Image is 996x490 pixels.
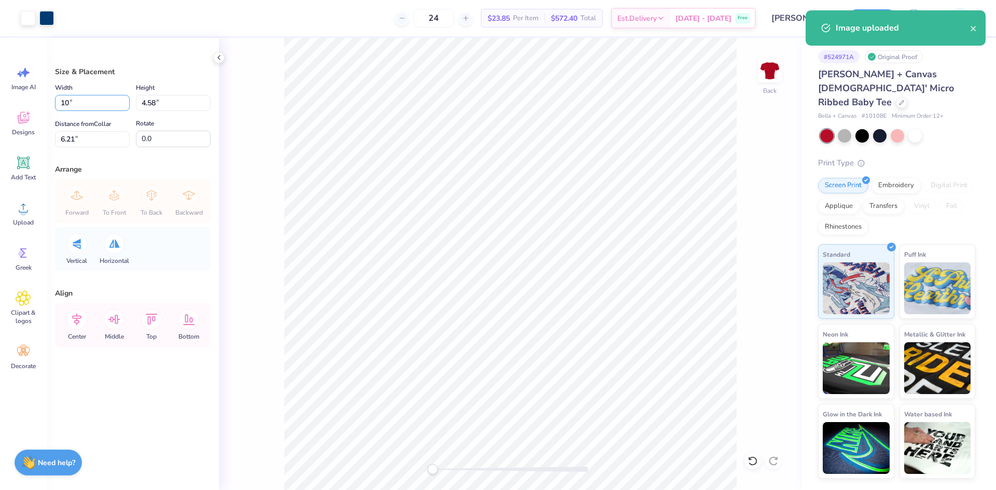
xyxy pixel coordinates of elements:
[55,81,73,94] label: Width
[904,422,971,474] img: Water based Ink
[904,409,952,419] span: Water based Ink
[818,219,868,235] div: Rhinestones
[68,332,86,341] span: Center
[38,458,75,468] strong: Need help?
[904,329,965,340] span: Metallic & Glitter Ink
[872,178,921,193] div: Embroidery
[863,199,904,214] div: Transfers
[13,218,34,227] span: Upload
[823,422,890,474] img: Glow in the Dark Ink
[904,249,926,260] span: Puff Ink
[136,117,154,130] label: Rotate
[55,288,211,299] div: Align
[939,199,964,214] div: Foil
[823,262,890,314] img: Standard
[818,199,860,214] div: Applique
[55,164,211,175] div: Arrange
[55,66,211,77] div: Size & Placement
[823,249,850,260] span: Standard
[818,50,860,63] div: # 524971A
[823,409,882,419] span: Glow in the Dark Ink
[11,362,36,370] span: Decorate
[818,157,975,169] div: Print Type
[105,332,124,341] span: Middle
[865,50,923,63] div: Original Proof
[904,262,971,314] img: Puff Ink
[950,8,971,29] img: Jairo Laqui
[6,309,40,325] span: Clipart & logos
[904,342,971,394] img: Metallic & Glitter Ink
[924,178,974,193] div: Digital Print
[617,13,657,24] span: Est. Delivery
[763,86,777,95] div: Back
[178,332,199,341] span: Bottom
[823,329,848,340] span: Neon Ink
[675,13,731,24] span: [DATE] - [DATE]
[836,22,970,34] div: Image uploaded
[818,68,954,108] span: [PERSON_NAME] + Canvas [DEMOGRAPHIC_DATA]' Micro Ribbed Baby Tee
[12,128,35,136] span: Designs
[513,13,538,24] span: Per Item
[427,464,438,474] div: Accessibility label
[764,8,840,29] input: Untitled Design
[862,112,887,121] span: # 1010BE
[738,15,748,22] span: Free
[66,257,87,265] span: Vertical
[488,13,510,24] span: $23.85
[759,60,780,81] img: Back
[970,22,977,34] button: close
[146,332,157,341] span: Top
[11,173,36,181] span: Add Text
[818,178,868,193] div: Screen Print
[551,13,577,24] span: $572.40
[823,342,890,394] img: Neon Ink
[892,112,944,121] span: Minimum Order: 12 +
[11,83,36,91] span: Image AI
[580,13,596,24] span: Total
[136,81,155,94] label: Height
[100,257,129,265] span: Horizontal
[907,199,936,214] div: Vinyl
[413,9,454,27] input: – –
[936,8,975,29] a: JL
[818,112,856,121] span: Bella + Canvas
[16,263,32,272] span: Greek
[55,118,111,130] label: Distance from Collar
